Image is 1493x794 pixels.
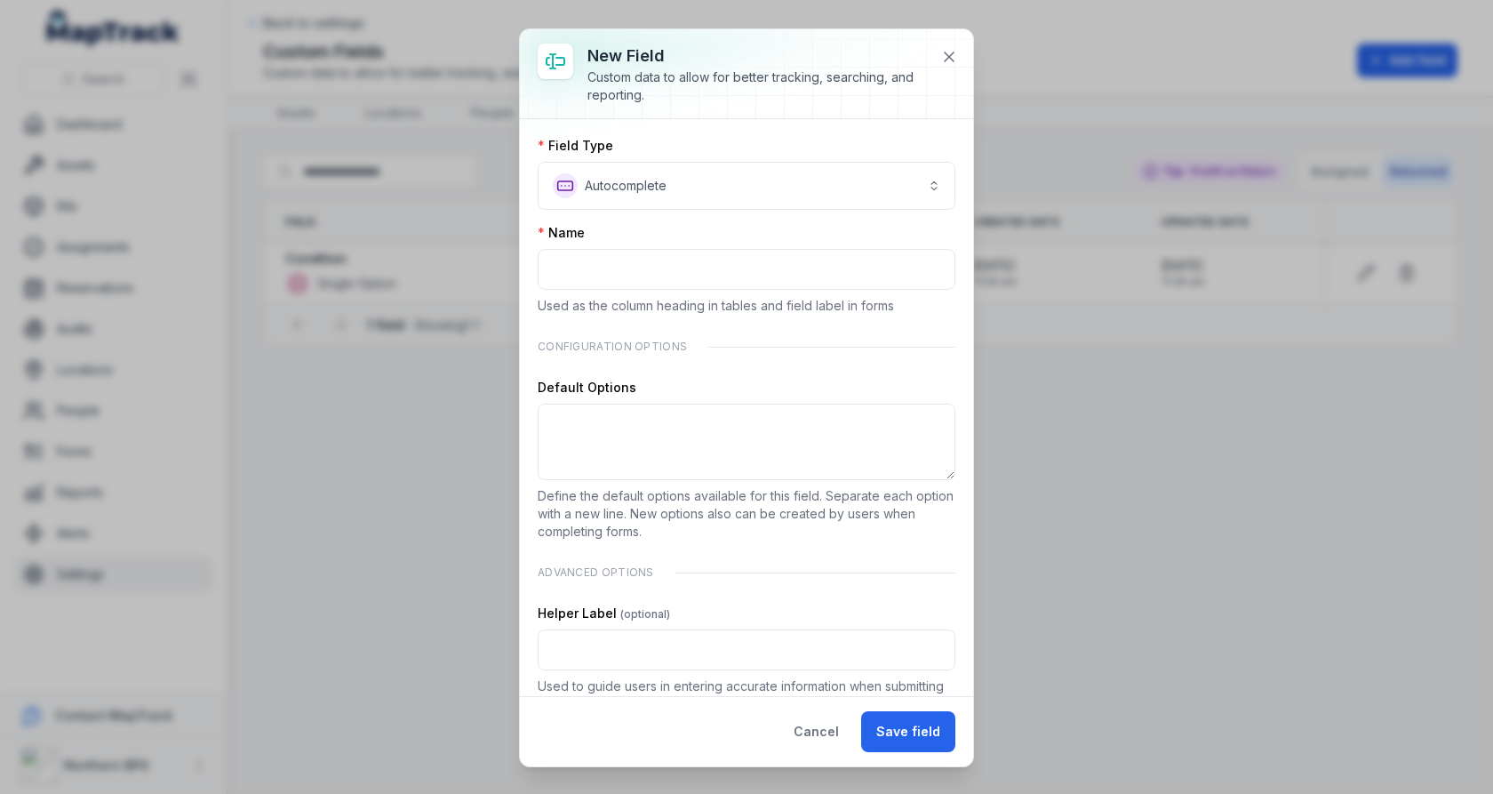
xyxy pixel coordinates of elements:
p: Used as the column heading in tables and field label in forms [538,297,955,315]
input: :r3c:-form-item-label [538,249,955,290]
textarea: :r3d:-form-item-label [538,404,955,480]
p: Define the default options available for this field. Separate each option with a new line. New op... [538,487,955,541]
h3: New field [587,44,927,68]
input: :r3e:-form-item-label [538,630,955,670]
button: Autocomplete [538,162,955,210]
label: Name [538,224,585,242]
label: Default Options [538,379,636,397]
div: Configuration Options [538,329,955,365]
button: Save field [861,711,955,752]
div: Advanced Options [538,555,955,590]
label: Helper Label [538,605,670,622]
p: Used to guide users in entering accurate information when submitting forms [538,678,955,713]
button: Cancel [778,711,854,752]
div: Custom data to allow for better tracking, searching, and reporting. [587,68,927,104]
label: Field Type [538,137,613,155]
